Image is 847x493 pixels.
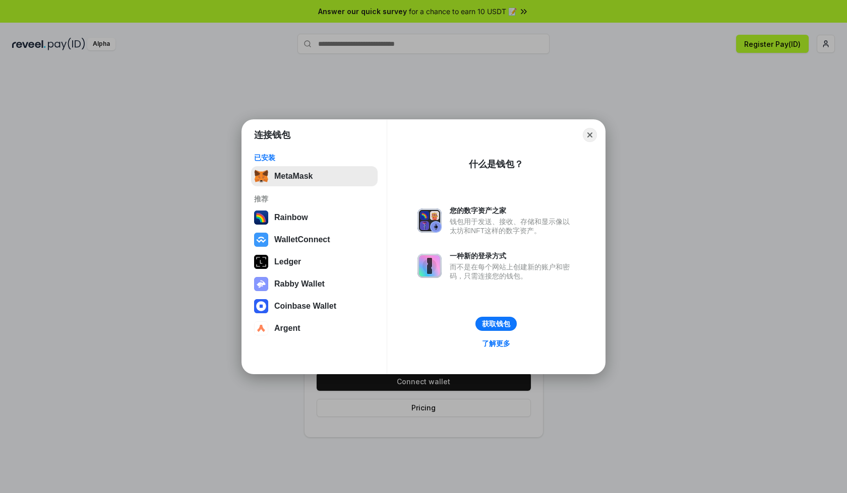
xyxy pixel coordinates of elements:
[274,257,301,266] div: Ledger
[482,339,510,348] div: 了解更多
[254,233,268,247] img: svg+xml,%3Csvg%20width%3D%2228%22%20height%3D%2228%22%20viewBox%3D%220%200%2028%2028%22%20fill%3D...
[417,254,442,278] img: svg+xml,%3Csvg%20xmlns%3D%22http%3A%2F%2Fwww.w3.org%2F2000%2Fsvg%22%20fill%3D%22none%22%20viewBox...
[251,318,378,338] button: Argent
[476,337,516,350] a: 了解更多
[254,277,268,291] img: svg+xml,%3Csvg%20xmlns%3D%22http%3A%2F%2Fwww.w3.org%2F2000%2Fsvg%22%20fill%3D%22none%22%20viewBox...
[254,153,375,162] div: 已安装
[450,217,575,235] div: 钱包用于发送、接收、存储和显示像以太坊和NFT这样的数字资产。
[251,274,378,294] button: Rabby Wallet
[274,302,336,311] div: Coinbase Wallet
[274,235,330,244] div: WalletConnect
[251,252,378,272] button: Ledger
[583,128,597,142] button: Close
[450,262,575,280] div: 而不是在每个网站上创建新的账户和密码，只需连接您的钱包。
[274,279,325,289] div: Rabby Wallet
[417,208,442,233] img: svg+xml,%3Csvg%20xmlns%3D%22http%3A%2F%2Fwww.w3.org%2F2000%2Fsvg%22%20fill%3D%22none%22%20viewBox...
[274,172,313,181] div: MetaMask
[274,213,308,222] div: Rainbow
[254,321,268,335] img: svg+xml,%3Csvg%20width%3D%2228%22%20height%3D%2228%22%20viewBox%3D%220%200%2028%2028%22%20fill%3D...
[251,296,378,316] button: Coinbase Wallet
[475,317,517,331] button: 获取钱包
[254,210,268,225] img: svg+xml,%3Csvg%20width%3D%22120%22%20height%3D%22120%22%20viewBox%3D%220%200%20120%20120%22%20fil...
[450,251,575,260] div: 一种新的登录方式
[251,207,378,228] button: Rainbow
[254,129,290,141] h1: 连接钱包
[469,158,523,170] div: 什么是钱包？
[274,324,300,333] div: Argent
[254,255,268,269] img: svg+xml,%3Csvg%20xmlns%3D%22http%3A%2F%2Fwww.w3.org%2F2000%2Fsvg%22%20width%3D%2228%22%20height%3...
[482,319,510,328] div: 获取钱包
[251,230,378,250] button: WalletConnect
[254,169,268,183] img: svg+xml,%3Csvg%20fill%3D%22none%22%20height%3D%2233%22%20viewBox%3D%220%200%2035%2033%22%20width%...
[254,194,375,203] div: 推荐
[254,299,268,313] img: svg+xml,%3Csvg%20width%3D%2228%22%20height%3D%2228%22%20viewBox%3D%220%200%2028%2028%22%20fill%3D...
[251,166,378,186] button: MetaMask
[450,206,575,215] div: 您的数字资产之家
